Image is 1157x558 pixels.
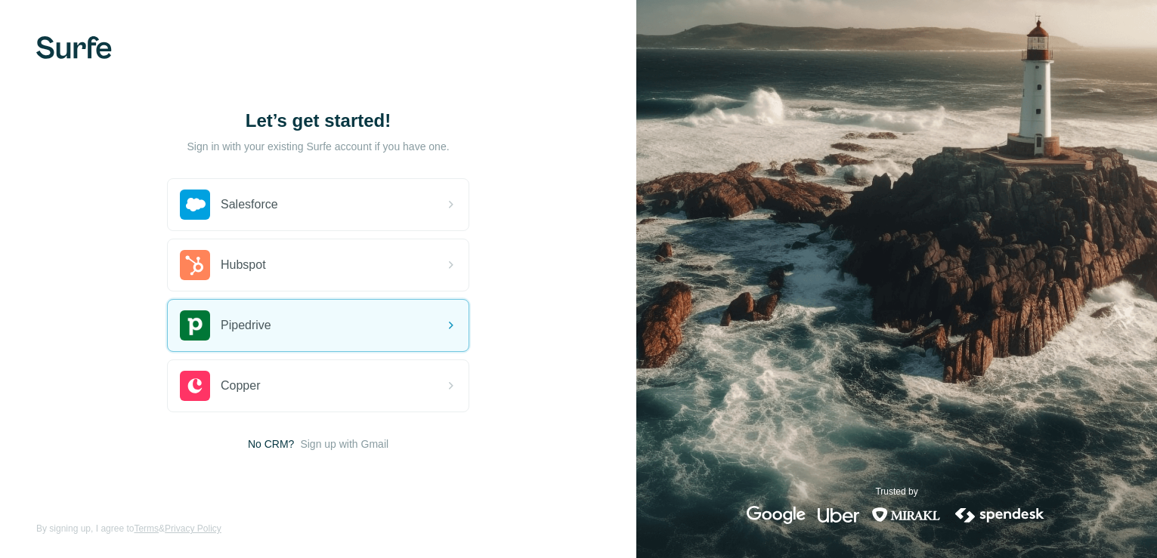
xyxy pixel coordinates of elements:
[818,506,859,524] img: uber's logo
[180,250,210,280] img: hubspot's logo
[875,485,917,498] p: Trusted by
[36,36,112,59] img: Surfe's logo
[165,523,221,534] a: Privacy Policy
[953,506,1047,524] img: spendesk's logo
[221,377,260,395] span: Copper
[221,256,266,274] span: Hubspot
[36,522,221,535] span: By signing up, I agree to &
[180,190,210,220] img: salesforce's logo
[180,371,210,401] img: copper's logo
[248,436,294,452] span: No CRM?
[221,196,278,214] span: Salesforce
[871,506,941,524] img: mirakl's logo
[747,506,806,524] img: google's logo
[300,436,388,452] button: Sign up with Gmail
[134,523,159,534] a: Terms
[180,310,210,341] img: pipedrive's logo
[187,139,449,154] p: Sign in with your existing Surfe account if you have one.
[167,109,469,133] h1: Let’s get started!
[221,316,271,334] span: Pipedrive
